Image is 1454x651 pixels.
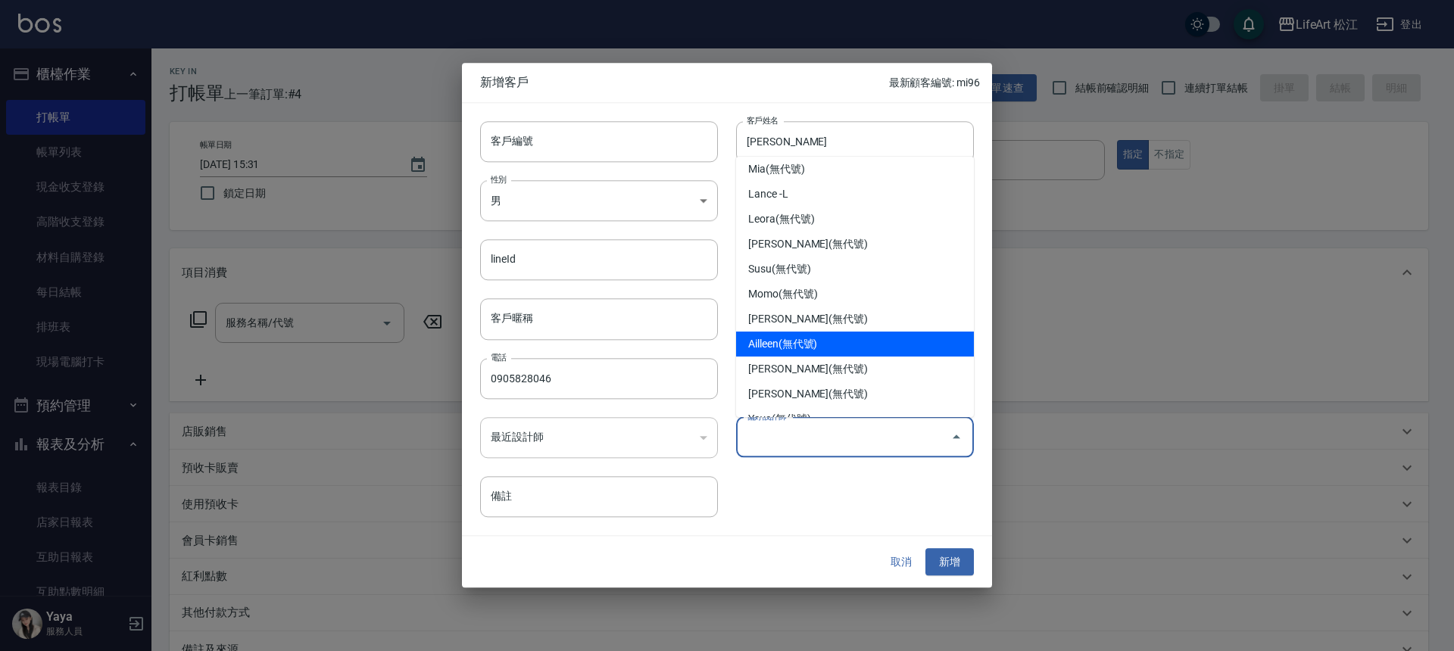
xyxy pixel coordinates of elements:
li: Lance -L [736,182,974,207]
li: [PERSON_NAME](無代號) [736,382,974,406]
label: 客戶姓名 [747,114,778,126]
label: 性別 [491,173,507,185]
li: Ailleen(無代號) [736,332,974,357]
li: [PERSON_NAME](無代號) [736,307,974,332]
li: [PERSON_NAME](無代號) [736,357,974,382]
li: Mia(無代號) [736,157,974,182]
li: Momo(無代號) [736,282,974,307]
li: Leora(無代號) [736,207,974,232]
button: 取消 [877,548,925,576]
span: 新增客戶 [480,75,889,90]
button: Close [944,425,969,450]
li: Susu(無代號) [736,257,974,282]
li: Yaya(無代號) [736,406,974,431]
p: 最新顧客編號: mi96 [889,75,980,91]
button: 新增 [925,548,974,576]
div: 男 [480,180,718,221]
label: 電話 [491,351,507,363]
label: 偏好設計師 [747,410,786,422]
li: [PERSON_NAME](無代號) [736,232,974,257]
